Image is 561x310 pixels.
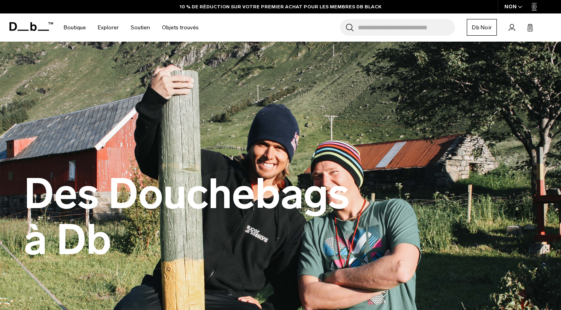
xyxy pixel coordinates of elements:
a: Soutien [131,13,150,42]
font: NON [504,4,517,10]
h1: Des Douchebags à Db [24,171,380,263]
a: 10 % DE RÉDUCTION SUR VOTRE PREMIER ACHAT POUR LES MEMBRES DB BLACK [180,3,381,10]
a: Db Noir [467,19,497,36]
a: Objets trouvés [162,13,199,42]
a: Boutique [64,13,86,42]
nav: Navigation principale [58,13,205,42]
a: Explorer [98,13,119,42]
